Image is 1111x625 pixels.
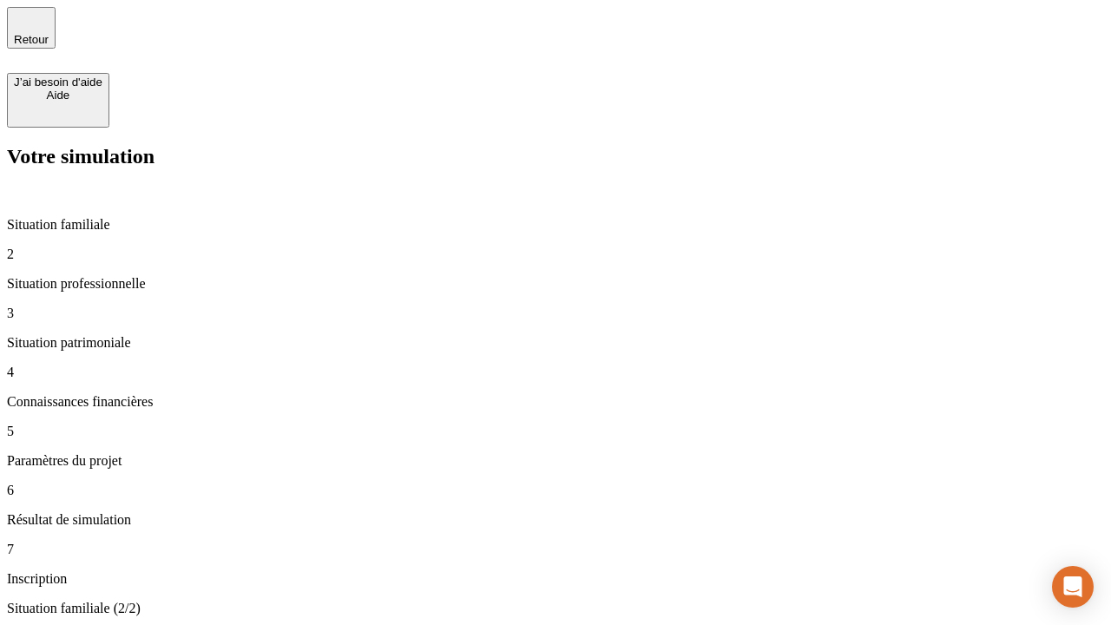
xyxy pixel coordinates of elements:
div: Aide [14,89,102,102]
p: 4 [7,365,1104,380]
p: Inscription [7,571,1104,587]
button: Retour [7,7,56,49]
p: Connaissances financières [7,394,1104,410]
p: Situation patrimoniale [7,335,1104,351]
p: 6 [7,483,1104,498]
div: Open Intercom Messenger [1052,566,1094,608]
p: 2 [7,247,1104,262]
h2: Votre simulation [7,145,1104,168]
p: Situation familiale (2/2) [7,601,1104,616]
p: 5 [7,424,1104,439]
p: Situation familiale [7,217,1104,233]
p: 3 [7,306,1104,321]
p: Paramètres du projet [7,453,1104,469]
p: Résultat de simulation [7,512,1104,528]
div: J’ai besoin d'aide [14,76,102,89]
button: J’ai besoin d'aideAide [7,73,109,128]
p: Situation professionnelle [7,276,1104,292]
p: 7 [7,542,1104,557]
span: Retour [14,33,49,46]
